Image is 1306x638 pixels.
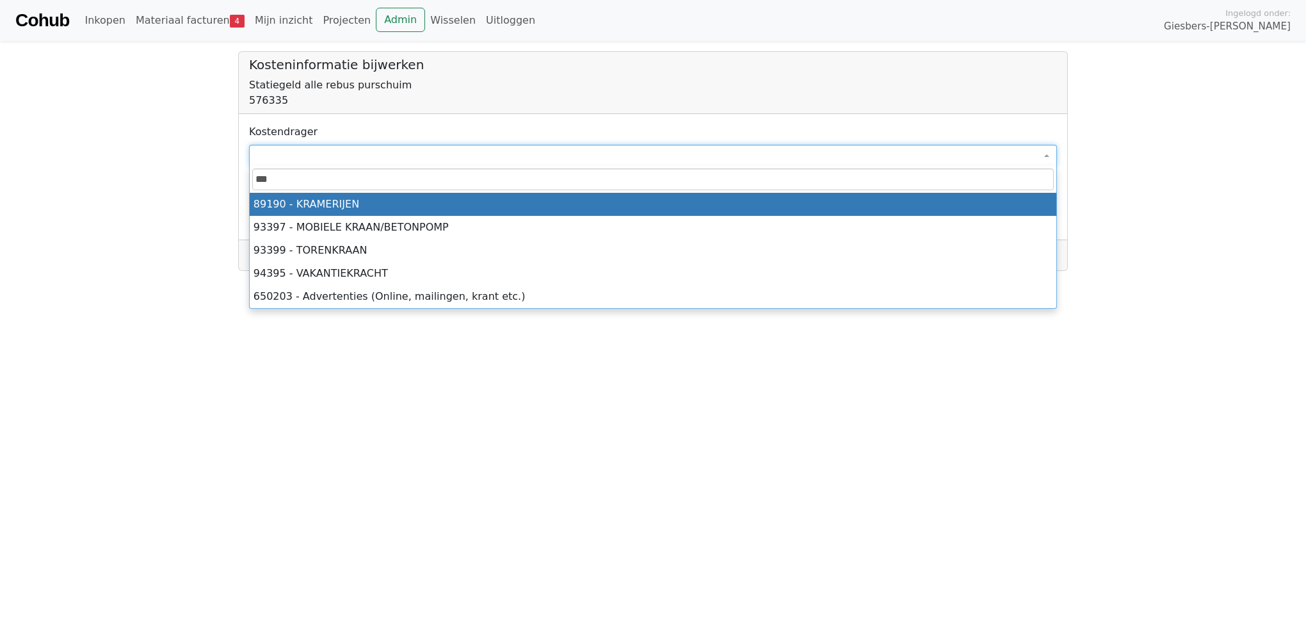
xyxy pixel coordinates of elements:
[1164,19,1291,34] span: Giesbers-[PERSON_NAME]
[425,8,481,33] a: Wisselen
[481,8,540,33] a: Uitloggen
[230,15,245,28] span: 4
[250,8,318,33] a: Mijn inzicht
[250,216,1056,239] li: 93397 - MOBIELE KRAAN/BETONPOMP
[250,285,1056,308] li: 650203 - Advertenties (Online, mailingen, krant etc.)
[15,5,69,36] a: Cohub
[250,239,1056,262] li: 93399 - TORENKRAAN
[249,93,1057,108] div: 576335
[249,78,1057,93] div: Statiegeld alle rebus purschuim
[1225,7,1291,19] span: Ingelogd onder:
[376,8,425,32] a: Admin
[250,193,1056,216] li: 89190 - KRAMERIJEN
[79,8,130,33] a: Inkopen
[250,262,1056,285] li: 94395 - VAKANTIEKRACHT
[249,124,318,140] label: Kostendrager
[131,8,250,33] a: Materiaal facturen4
[249,57,1057,72] h5: Kosteninformatie bijwerken
[318,8,376,33] a: Projecten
